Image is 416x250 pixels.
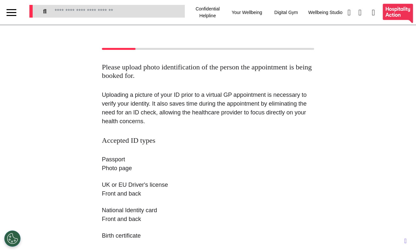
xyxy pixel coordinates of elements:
button: Open Preferences [4,230,21,247]
p: Birth certificate [102,231,314,240]
div: Confidential Helpline [188,3,227,22]
p: Uploading a picture of your ID prior to a virtual GP appointment is necessary to verify your iden... [102,91,314,126]
p: National Identity card Front and back [102,206,314,224]
div: Digital Gym [266,3,306,22]
div: Wellbeing Studio [306,3,345,22]
h2: Please upload photo identification of the person the appointment is being booked for. [102,63,314,80]
p: UK or EU Driver's license Front and back [102,181,314,198]
h3: Accepted ID types [102,136,314,145]
div: Your Wellbeing [227,3,266,22]
p: Passport Photo page [102,155,314,173]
